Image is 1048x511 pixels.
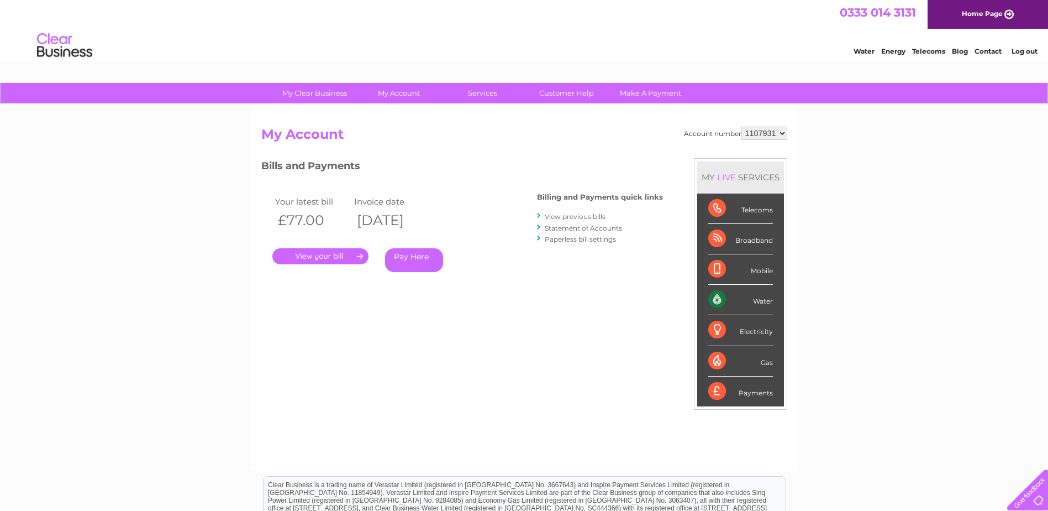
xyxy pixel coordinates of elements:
[537,193,663,201] h4: Billing and Payments quick links
[952,47,968,55] a: Blog
[708,224,773,254] div: Broadband
[545,212,605,221] a: View previous bills
[708,315,773,346] div: Electricity
[261,158,663,178] h3: Bills and Payments
[269,83,360,103] a: My Clear Business
[521,83,612,103] a: Customer Help
[1012,47,1038,55] a: Log out
[708,377,773,406] div: Payments
[545,235,616,243] a: Paperless bill settings
[912,47,945,55] a: Telecoms
[261,127,787,148] h2: My Account
[351,209,431,232] th: [DATE]
[437,83,528,103] a: Services
[881,47,905,55] a: Energy
[708,285,773,315] div: Water
[975,47,1002,55] a: Contact
[36,29,93,62] img: logo.png
[697,161,784,193] div: MY SERVICES
[708,346,773,377] div: Gas
[708,254,773,285] div: Mobile
[854,47,875,55] a: Water
[385,248,443,272] a: Pay Here
[351,194,431,209] td: Invoice date
[684,127,787,140] div: Account number
[545,224,622,232] a: Statement of Accounts
[715,172,738,182] div: LIVE
[353,83,444,103] a: My Account
[840,6,916,19] a: 0333 014 3131
[605,83,696,103] a: Make A Payment
[272,194,352,209] td: Your latest bill
[708,194,773,224] div: Telecoms
[264,6,786,54] div: Clear Business is a trading name of Verastar Limited (registered in [GEOGRAPHIC_DATA] No. 3667643...
[272,209,352,232] th: £77.00
[272,248,368,264] a: .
